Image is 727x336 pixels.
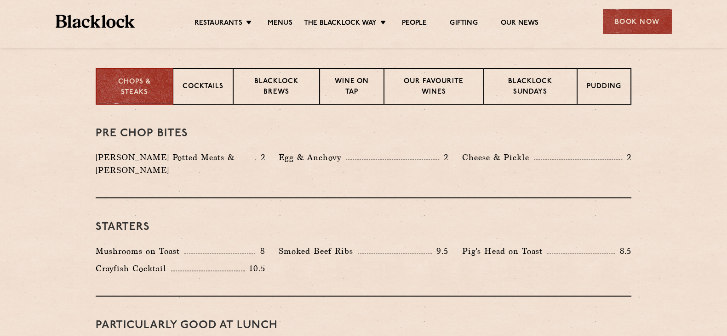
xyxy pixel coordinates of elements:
p: Blacklock Brews [243,77,310,98]
p: 9.5 [432,245,448,257]
p: Pudding [587,82,621,93]
div: Book Now [603,9,672,34]
p: Our favourite wines [394,77,473,98]
h3: PARTICULARLY GOOD AT LUNCH [96,319,631,331]
p: Wine on Tap [329,77,374,98]
p: Cheese & Pickle [462,151,534,164]
a: The Blacklock Way [304,19,377,29]
p: [PERSON_NAME] Potted Meats & [PERSON_NAME] [96,151,255,177]
img: BL_Textured_Logo-footer-cropped.svg [56,15,135,28]
p: Egg & Anchovy [279,151,346,164]
p: 8.5 [615,245,631,257]
p: Crayfish Cocktail [96,262,171,275]
h3: Starters [96,221,631,233]
p: Cocktails [183,82,223,93]
p: Chops & Steaks [106,77,163,98]
a: Restaurants [195,19,242,29]
p: 2 [439,151,448,163]
p: 10.5 [245,263,265,274]
h3: Pre Chop Bites [96,128,631,140]
p: 8 [255,245,265,257]
a: People [402,19,427,29]
a: Our News [501,19,539,29]
p: Mushrooms on Toast [96,245,184,258]
p: Pig's Head on Toast [462,245,547,258]
p: 2 [622,151,631,163]
p: Blacklock Sundays [493,77,567,98]
a: Gifting [450,19,477,29]
a: Menus [268,19,292,29]
p: 2 [256,151,265,163]
p: Smoked Beef Ribs [279,245,358,258]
